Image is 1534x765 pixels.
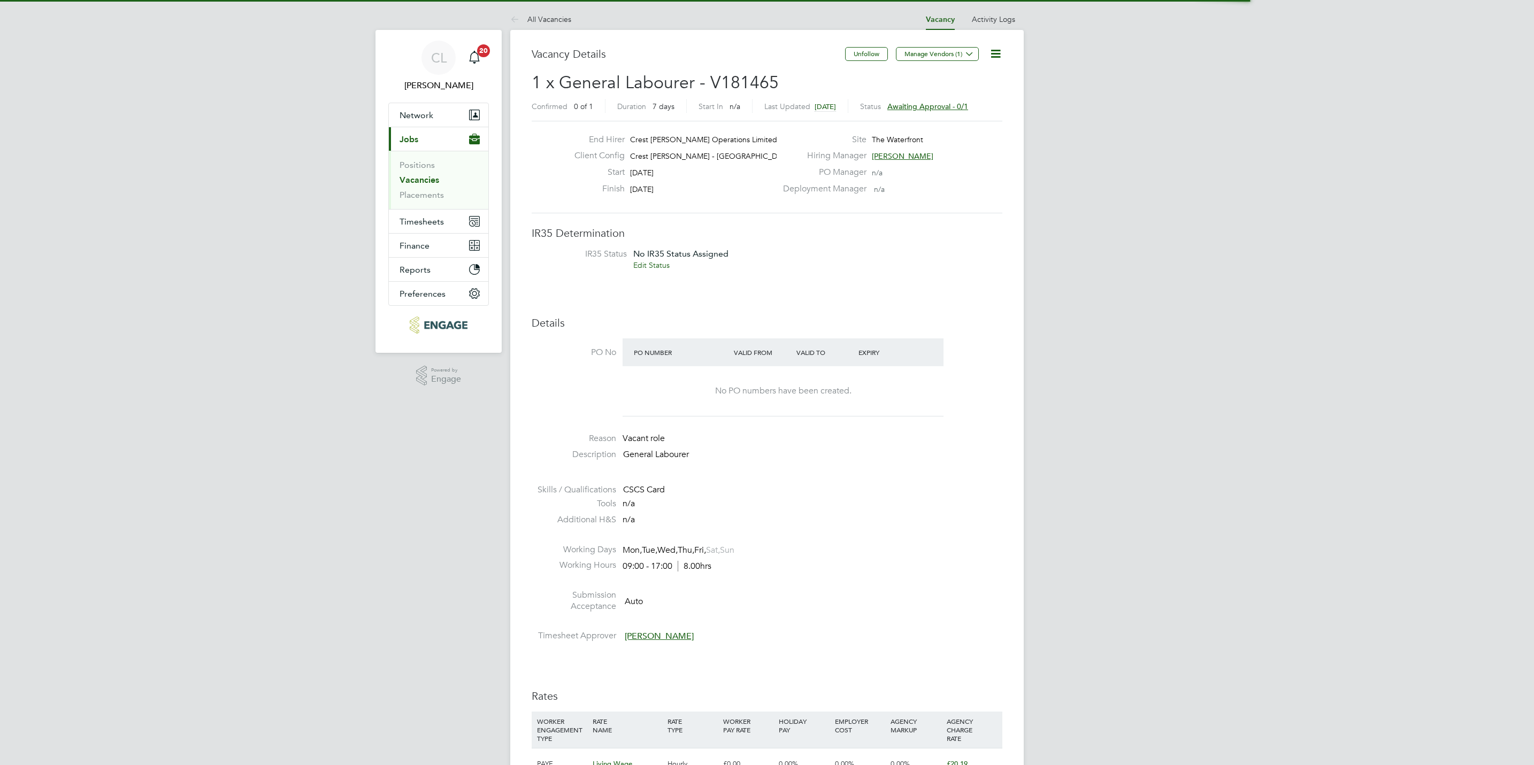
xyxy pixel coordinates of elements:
div: 09:00 - 17:00 [623,561,711,572]
label: Tools [532,498,616,509]
div: RATE NAME [590,712,664,739]
label: Client Config [566,150,625,161]
span: Tue, [642,545,657,555]
span: n/a [623,498,635,509]
label: Finish [566,183,625,195]
a: Edit Status [633,260,670,270]
span: [PERSON_NAME] [625,631,694,642]
a: Go to home page [388,316,489,334]
span: Jobs [400,134,418,144]
span: Wed, [657,545,678,555]
a: Activity Logs [972,14,1015,24]
div: RATE TYPE [665,712,720,739]
span: [DATE] [630,168,654,177]
label: PO Manager [777,167,866,178]
h3: Vacancy Details [532,47,845,61]
span: Crest [PERSON_NAME] Operations Limited [630,135,777,144]
a: CL[PERSON_NAME] [388,41,489,92]
span: Preferences [400,289,446,299]
span: 8.00hrs [678,561,711,571]
span: Engage [431,375,461,384]
label: Deployment Manager [777,183,866,195]
div: Valid To [794,343,856,362]
button: Unfollow [845,47,888,61]
span: [DATE] [630,184,654,194]
div: No PO numbers have been created. [633,385,933,397]
div: Valid From [731,343,794,362]
h3: IR35 Determination [532,226,1002,240]
span: The Waterfront [872,135,923,144]
label: Submission Acceptance [532,590,616,612]
span: 7 days [653,102,674,111]
span: n/a [730,102,740,111]
span: Auto [625,596,643,606]
span: Crest [PERSON_NAME] - [GEOGRAPHIC_DATA] [630,151,794,161]
h3: Details [532,316,1002,330]
label: Last Updated [764,102,810,111]
button: Manage Vendors (1) [896,47,979,61]
span: Powered by [431,366,461,375]
div: AGENCY CHARGE RATE [944,712,1000,748]
button: Finance [389,234,488,257]
a: Vacancy [926,15,955,24]
label: Working Days [532,544,616,555]
span: Network [400,110,433,120]
div: Jobs [389,151,488,209]
button: Reports [389,258,488,281]
span: [DATE] [815,102,836,111]
label: End Hirer [566,134,625,145]
label: Site [777,134,866,145]
p: General Labourer [623,449,1002,460]
a: All Vacancies [510,14,571,24]
label: Skills / Qualifications [532,484,616,496]
div: Expiry [856,343,918,362]
span: Sun [720,545,734,555]
label: Hiring Manager [777,150,866,161]
button: Preferences [389,282,488,305]
span: 1 x General Labourer - V181465 [532,72,779,93]
span: n/a [874,184,885,194]
span: 0 of 1 [574,102,593,111]
a: Positions [400,160,435,170]
div: HOLIDAY PAY [776,712,832,739]
nav: Main navigation [375,30,502,353]
label: IR35 Status [542,249,627,260]
span: No IR35 Status Assigned [633,249,728,259]
div: PO Number [631,343,731,362]
a: 20 [464,41,485,75]
span: Reports [400,265,431,275]
span: Fri, [694,545,706,555]
button: Network [389,103,488,127]
span: Vacant role [623,433,665,444]
label: Confirmed [532,102,567,111]
label: Start [566,167,625,178]
label: Start In [699,102,723,111]
span: Finance [400,241,429,251]
div: EMPLOYER COST [832,712,888,739]
div: WORKER ENGAGEMENT TYPE [534,712,590,748]
span: Mon, [623,545,642,555]
a: Vacancies [400,175,439,185]
span: CL [431,51,447,65]
span: Timesheets [400,217,444,227]
label: Timesheet Approver [532,630,616,642]
span: n/a [623,514,635,525]
label: Working Hours [532,560,616,571]
div: CSCS Card [623,484,1002,496]
button: Timesheets [389,210,488,233]
a: Placements [400,190,444,200]
div: AGENCY MARKUP [888,712,944,739]
label: Reason [532,433,616,444]
label: Additional H&S [532,514,616,526]
span: Chloe Lyons [388,79,489,92]
span: Awaiting approval - 0/1 [887,102,968,111]
span: Thu, [678,545,694,555]
span: Sat, [706,545,720,555]
div: WORKER PAY RATE [720,712,776,739]
a: Powered byEngage [416,366,462,386]
h3: Rates [532,689,1002,703]
label: Status [860,102,881,111]
span: [PERSON_NAME] [872,151,933,161]
span: n/a [872,168,883,177]
label: Description [532,449,616,460]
